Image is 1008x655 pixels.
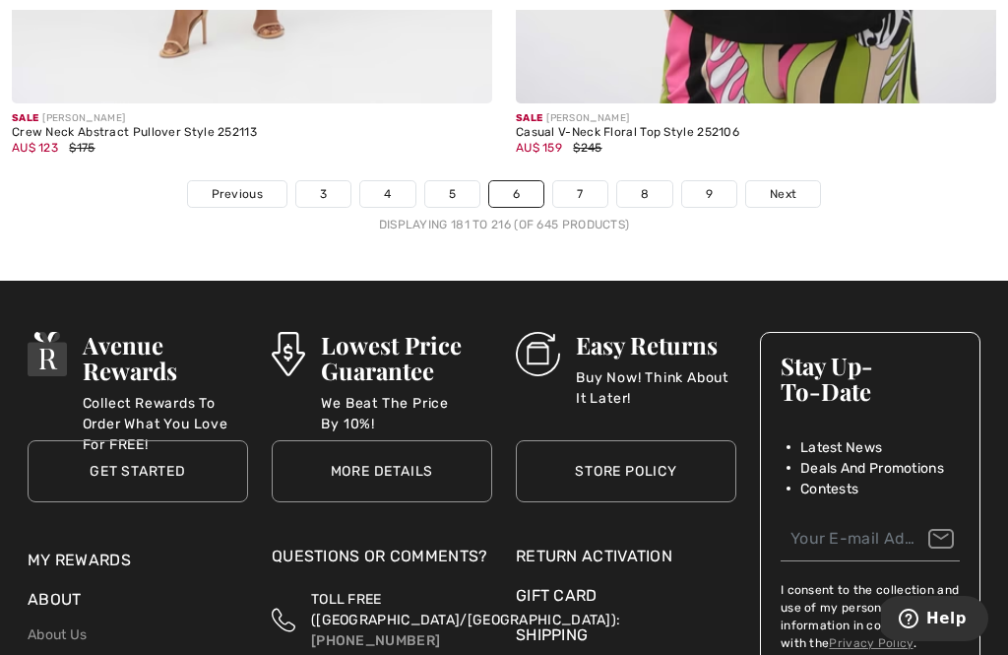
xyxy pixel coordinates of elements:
[28,332,67,376] img: Avenue Rewards
[781,517,960,561] input: Your E-mail Address
[272,545,492,578] div: Questions or Comments?
[781,581,960,652] label: I consent to the collection and use of my personal information in compliance with the .
[360,181,414,207] a: 4
[311,632,440,649] a: [PHONE_NUMBER]
[425,181,479,207] a: 5
[321,393,492,432] p: We Beat The Price By 10%!
[28,626,87,643] a: About Us
[311,591,620,628] span: TOLL FREE ([GEOGRAPHIC_DATA]/[GEOGRAPHIC_DATA]):
[516,332,560,376] img: Easy Returns
[573,141,601,155] span: $245
[800,479,858,499] span: Contests
[28,588,248,622] div: About
[576,367,736,407] p: Buy Now! Think About It Later!
[800,437,882,458] span: Latest News
[12,141,58,155] span: AU$ 123
[881,596,988,645] iframe: Opens a widget where you can find more information
[83,332,248,383] h3: Avenue Rewards
[781,353,960,404] h3: Stay Up-To-Date
[516,584,736,608] a: Gift Card
[682,181,736,207] a: 9
[272,332,305,376] img: Lowest Price Guarantee
[188,181,286,207] a: Previous
[212,185,263,203] span: Previous
[12,112,38,124] span: Sale
[321,332,492,383] h3: Lowest Price Guarantee
[28,551,131,569] a: My Rewards
[516,141,562,155] span: AU$ 159
[516,112,542,124] span: Sale
[800,458,944,479] span: Deals And Promotions
[516,545,736,568] a: Return Activation
[489,181,543,207] a: 6
[829,636,913,650] a: Privacy Policy
[69,141,94,155] span: $175
[516,111,996,126] div: [PERSON_NAME]
[617,181,672,207] a: 8
[516,126,996,140] div: Casual V-Neck Floral Top Style 252106
[28,440,248,502] a: Get Started
[83,393,248,432] p: Collect Rewards To Order What You Love For FREE!
[553,181,606,207] a: 7
[272,440,492,502] a: More Details
[516,625,588,644] a: Shipping
[516,440,736,502] a: Store Policy
[272,589,295,651] img: Toll Free (Canada/US)
[12,126,492,140] div: Crew Neck Abstract Pullover Style 252113
[746,181,820,207] a: Next
[12,111,492,126] div: [PERSON_NAME]
[576,332,736,358] h3: Easy Returns
[770,185,796,203] span: Next
[296,181,350,207] a: 3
